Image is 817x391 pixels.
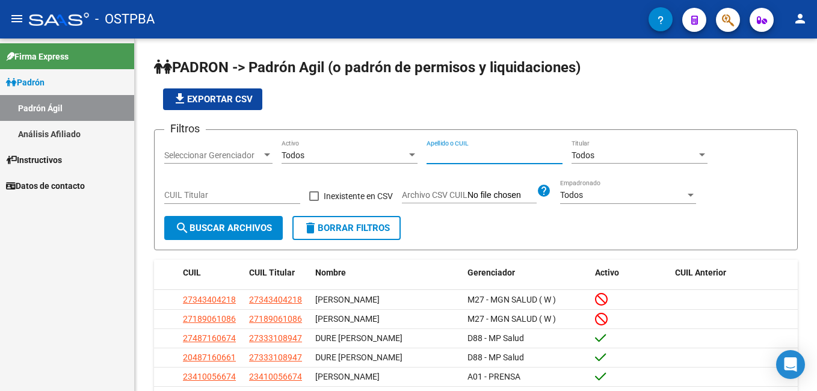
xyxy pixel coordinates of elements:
span: DURE [PERSON_NAME] [315,333,402,343]
span: A01 - PRENSA [467,372,520,381]
span: D88 - MP Salud [467,333,524,343]
datatable-header-cell: Gerenciador [463,260,591,286]
span: CUIL Titular [249,268,295,277]
mat-icon: file_download [173,91,187,106]
span: 27189061086 [183,314,236,324]
div: Open Intercom Messenger [776,350,805,379]
span: - OSTPBA [95,6,155,32]
span: Inexistente en CSV [324,189,393,203]
span: Gerenciador [467,268,515,277]
mat-icon: menu [10,11,24,26]
span: M27 - MGN SALUD ( W ) [467,314,556,324]
button: Exportar CSV [163,88,262,110]
span: Padrón [6,76,45,89]
span: [PERSON_NAME] [315,314,380,324]
span: 27189061086 [249,314,302,324]
span: [PERSON_NAME] [315,372,380,381]
button: Buscar Archivos [164,216,283,240]
span: Instructivos [6,153,62,167]
datatable-header-cell: CUIL Titular [244,260,310,286]
span: Todos [572,150,594,160]
span: Todos [282,150,304,160]
span: 27343404218 [183,295,236,304]
datatable-header-cell: CUIL [178,260,244,286]
span: Borrar Filtros [303,223,390,233]
input: Archivo CSV CUIL [467,190,537,201]
span: [PERSON_NAME] [315,295,380,304]
span: DURE [PERSON_NAME] [315,353,402,362]
span: Firma Express [6,50,69,63]
button: Borrar Filtros [292,216,401,240]
span: Seleccionar Gerenciador [164,150,262,161]
span: 20487160661 [183,353,236,362]
datatable-header-cell: CUIL Anterior [670,260,798,286]
span: CUIL [183,268,201,277]
span: M27 - MGN SALUD ( W ) [467,295,556,304]
span: Exportar CSV [173,94,253,105]
span: 27343404218 [249,295,302,304]
datatable-header-cell: Activo [590,260,670,286]
span: 27333108947 [249,353,302,362]
span: Datos de contacto [6,179,85,192]
span: CUIL Anterior [675,268,726,277]
span: Archivo CSV CUIL [402,190,467,200]
h3: Filtros [164,120,206,137]
span: D88 - MP Salud [467,353,524,362]
mat-icon: help [537,183,551,198]
span: 27333108947 [249,333,302,343]
span: 23410056674 [183,372,236,381]
mat-icon: person [793,11,807,26]
mat-icon: delete [303,221,318,235]
span: Activo [595,268,619,277]
span: 27487160674 [183,333,236,343]
datatable-header-cell: Nombre [310,260,463,286]
span: Buscar Archivos [175,223,272,233]
span: Todos [560,190,583,200]
mat-icon: search [175,221,190,235]
span: 23410056674 [249,372,302,381]
span: Nombre [315,268,346,277]
span: PADRON -> Padrón Agil (o padrón de permisos y liquidaciones) [154,59,581,76]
